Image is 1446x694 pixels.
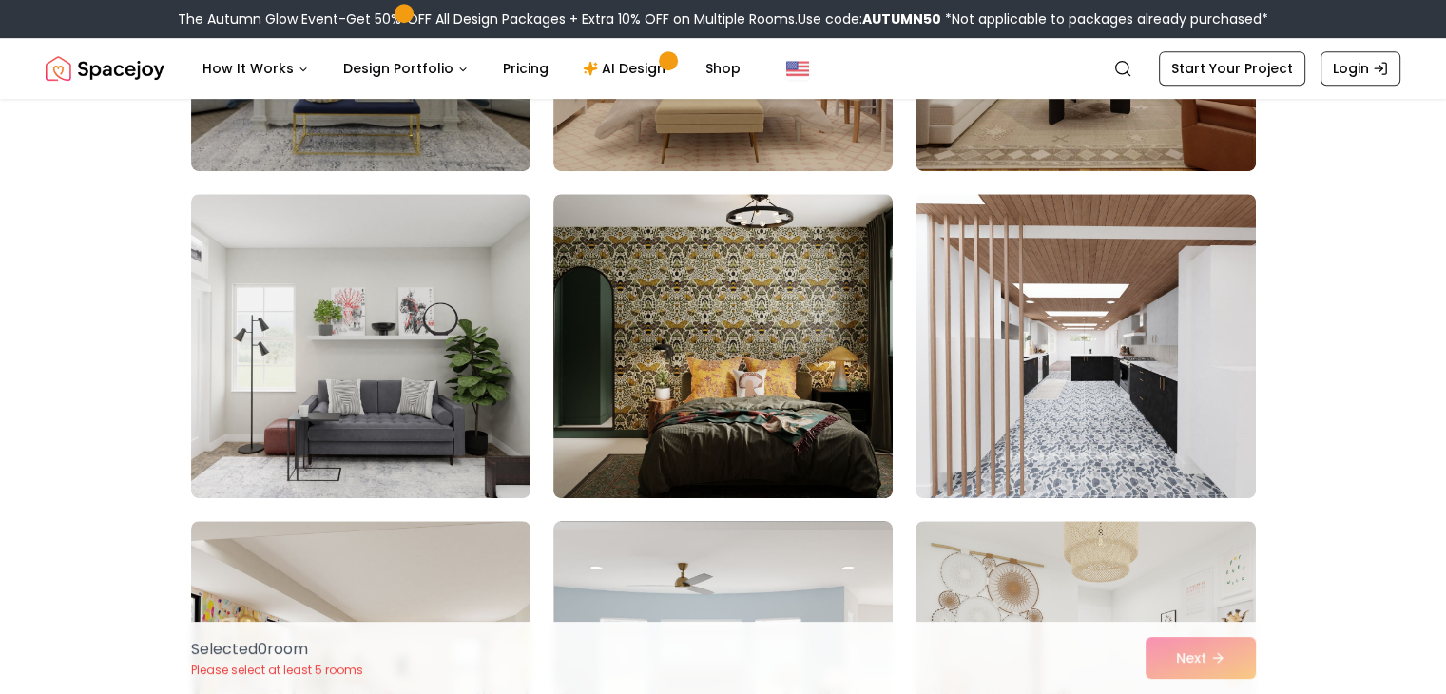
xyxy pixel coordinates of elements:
p: Selected 0 room [191,638,363,661]
img: Room room-10 [191,194,530,498]
span: Use code: [798,10,941,29]
a: Login [1321,51,1400,86]
a: Spacejoy [46,49,164,87]
span: *Not applicable to packages already purchased* [941,10,1268,29]
img: United States [786,57,809,80]
div: The Autumn Glow Event-Get 50% OFF All Design Packages + Extra 10% OFF on Multiple Rooms. [178,10,1268,29]
img: Room room-12 [916,194,1255,498]
nav: Global [46,38,1400,99]
a: AI Design [568,49,686,87]
a: Shop [690,49,756,87]
nav: Main [187,49,756,87]
a: Pricing [488,49,564,87]
img: Room room-11 [553,194,893,498]
a: Start Your Project [1159,51,1305,86]
img: Spacejoy Logo [46,49,164,87]
p: Please select at least 5 rooms [191,663,363,678]
button: How It Works [187,49,324,87]
button: Design Portfolio [328,49,484,87]
b: AUTUMN50 [862,10,941,29]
